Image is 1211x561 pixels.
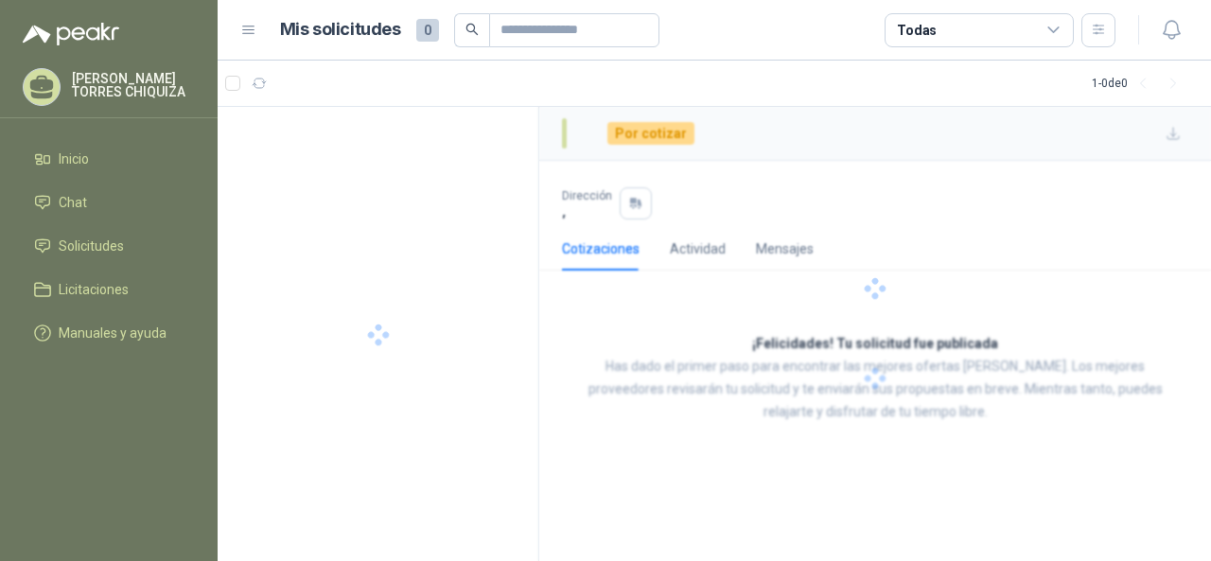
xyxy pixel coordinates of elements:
[59,323,167,343] span: Manuales y ayuda
[23,228,195,264] a: Solicitudes
[59,149,89,169] span: Inicio
[23,184,195,220] a: Chat
[1092,68,1188,98] div: 1 - 0 de 0
[465,23,479,36] span: search
[23,272,195,307] a: Licitaciones
[416,19,439,42] span: 0
[23,23,119,45] img: Logo peakr
[23,141,195,177] a: Inicio
[897,20,937,41] div: Todas
[72,72,195,98] p: [PERSON_NAME] TORRES CHIQUIZA
[23,315,195,351] a: Manuales y ayuda
[59,236,124,256] span: Solicitudes
[59,192,87,213] span: Chat
[59,279,129,300] span: Licitaciones
[280,16,401,44] h1: Mis solicitudes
